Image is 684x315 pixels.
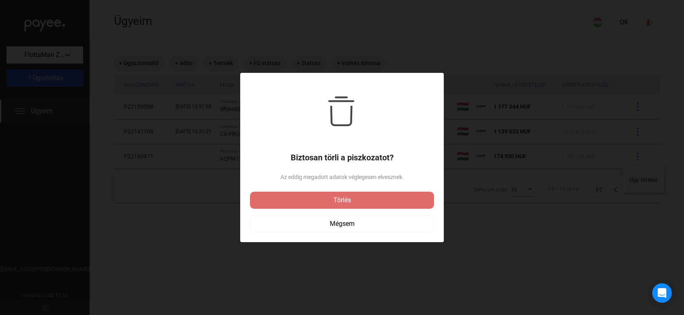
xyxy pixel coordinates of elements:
div: Mégsem [253,219,431,229]
img: trash-black [327,96,357,126]
span: Az eddig megadott adatok véglegesen elvesznek. [250,172,434,182]
div: Open Intercom Messenger [652,283,672,303]
h1: Biztosan törli a piszkozatot? [250,153,434,162]
button: Törlés [250,192,434,209]
div: Törlés [252,195,432,205]
button: Mégsem [250,215,434,232]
